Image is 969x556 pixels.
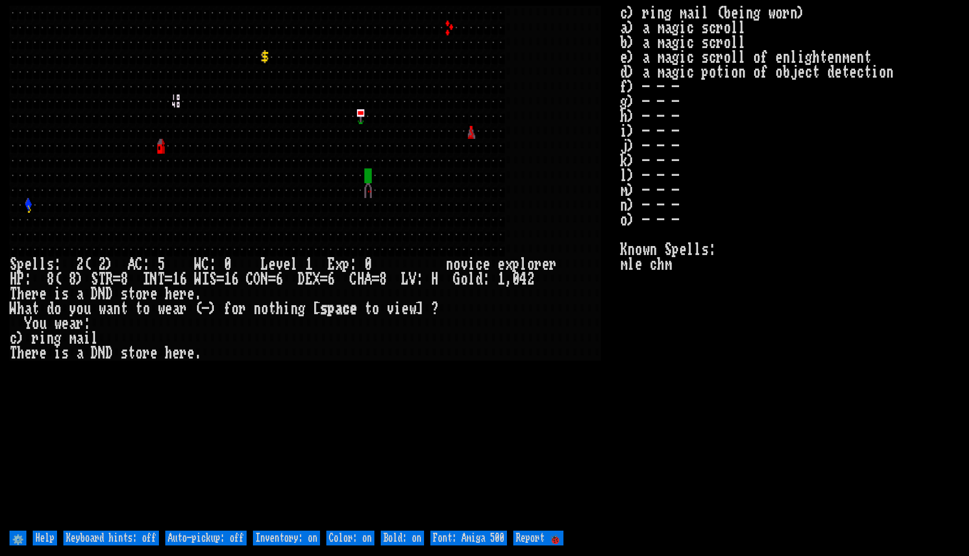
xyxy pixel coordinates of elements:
div: W [10,301,17,316]
div: e [542,257,549,272]
div: r [180,301,187,316]
div: r [239,301,246,316]
div: 8 [46,272,54,287]
div: p [327,301,335,316]
div: 4 [520,272,527,287]
div: a [335,301,342,316]
div: e [268,257,276,272]
div: p [17,257,24,272]
div: W [194,257,202,272]
div: l [520,257,527,272]
div: p [512,257,520,272]
div: s [120,287,128,301]
div: t [128,346,135,361]
div: E [305,272,313,287]
div: ) [17,331,24,346]
div: x [505,257,512,272]
div: ) [76,272,83,287]
input: Font: Amiga 500 [430,531,507,545]
div: i [39,331,46,346]
div: C [350,272,357,287]
div: G [453,272,460,287]
div: p [342,257,350,272]
div: D [106,346,113,361]
div: C [135,257,143,272]
div: e [150,287,157,301]
div: ? [431,301,438,316]
div: 0 [364,257,372,272]
div: l [290,257,298,272]
div: h [17,346,24,361]
div: v [276,257,283,272]
div: 0 [512,272,520,287]
div: 8 [379,272,387,287]
div: l [32,257,39,272]
div: e [172,346,180,361]
div: o [372,301,379,316]
div: ) [106,257,113,272]
div: = [113,272,120,287]
div: g [54,331,61,346]
div: = [165,272,172,287]
div: 5 [157,257,165,272]
div: V [409,272,416,287]
div: : [483,272,490,287]
div: a [76,331,83,346]
div: = [268,272,276,287]
input: ⚙️ [10,531,26,545]
div: o [135,287,143,301]
div: e [61,316,69,331]
div: v [460,257,468,272]
input: Report 🐞 [513,531,563,545]
div: d [475,272,483,287]
input: Color: on [326,531,374,545]
div: s [61,287,69,301]
div: a [69,316,76,331]
div: H [431,272,438,287]
div: 6 [276,272,283,287]
div: s [61,346,69,361]
div: = [320,272,327,287]
div: h [17,287,24,301]
div: : [416,272,424,287]
div: ( [54,272,61,287]
div: e [24,287,32,301]
div: D [298,272,305,287]
div: I [202,272,209,287]
div: N [98,346,106,361]
div: e [24,257,32,272]
div: i [54,346,61,361]
div: 0 [224,257,231,272]
div: 1 [224,272,231,287]
div: a [76,287,83,301]
div: c [475,257,483,272]
div: t [364,301,372,316]
input: Bold: on [381,531,424,545]
div: . [194,346,202,361]
div: T [10,287,17,301]
div: : [24,272,32,287]
div: l [39,257,46,272]
div: r [534,257,542,272]
div: L [401,272,409,287]
div: o [527,257,534,272]
div: T [98,272,106,287]
input: Keyboard hints: off [63,531,159,545]
div: N [150,272,157,287]
div: T [157,272,165,287]
div: H [357,272,364,287]
div: N [98,287,106,301]
div: a [76,346,83,361]
div: e [283,257,290,272]
div: e [150,346,157,361]
div: r [143,287,150,301]
div: 8 [69,272,76,287]
div: h [17,301,24,316]
div: Y [24,316,32,331]
div: n [253,301,261,316]
div: t [268,301,276,316]
div: e [24,346,32,361]
div: D [91,287,98,301]
div: a [24,301,32,316]
div: h [165,346,172,361]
